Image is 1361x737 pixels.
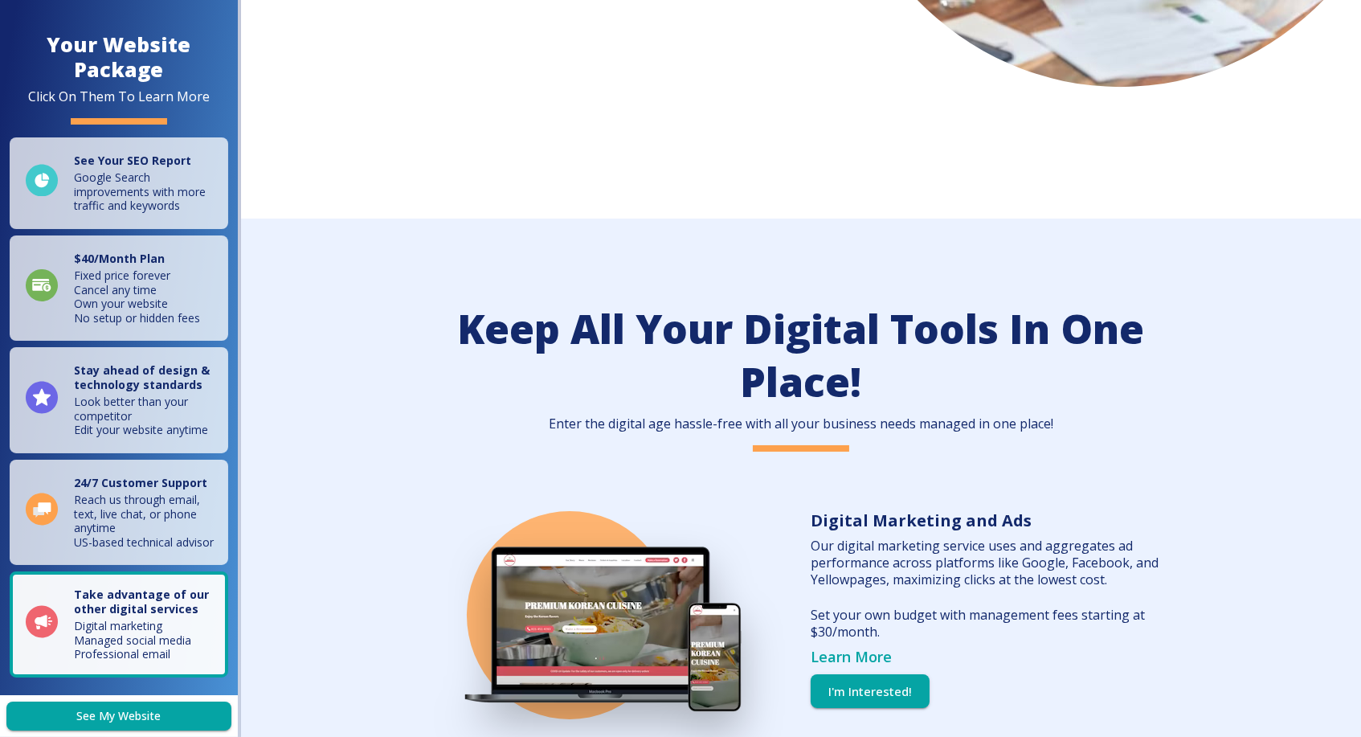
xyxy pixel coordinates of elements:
[10,571,228,678] a: Take advantage of our other digital servicesDigital marketingManaged social mediaProfessional email
[811,674,930,708] button: I'm Interested!
[811,607,1187,641] div: Set your own budget with management fees starting at $30/month.
[10,32,228,82] h4: Your Website Package
[10,235,228,342] a: $40/Month PlanFixed price foreverCancel any timeOwn your websiteNo setup or hidden fees
[811,647,892,666] a: Learn More
[74,362,210,392] strong: Stay ahead of design & technology standards
[415,302,1187,409] h2: Keep All Your Digital Tools In One Place!
[74,475,207,490] strong: 24/7 Customer Support
[10,347,228,453] a: Stay ahead of design & technology standardsLook better than your competitorEdit your website anytime
[74,251,165,266] strong: $ 40 /Month Plan
[74,619,219,661] p: Digital marketing Managed social media Professional email
[74,493,219,549] p: Reach us through email, text, live chat, or phone anytime US-based technical advisor
[74,587,209,616] strong: Take advantage of our other digital services
[74,395,219,437] p: Look better than your competitor Edit your website anytime
[10,137,228,229] a: See Your SEO ReportGoogle Search improvements with more traffic and keywords
[10,460,228,566] a: 24/7 Customer SupportReach us through email, text, live chat, or phone anytimeUS-based technical ...
[74,153,191,168] strong: See Your SEO Report
[811,538,1187,588] div: Our digital marketing service uses and aggregates ad performance across platforms like Google, Fa...
[74,268,200,325] p: Fixed price forever Cancel any time Own your website No setup or hidden fees
[549,416,1053,432] div: Enter the digital age hassle-free with all your business needs managed in one place!
[74,170,219,213] p: Google Search improvements with more traffic and keywords
[28,88,210,105] div: Click On Them To Learn More
[6,702,231,731] a: See My Website
[811,510,1032,531] h5: Digital Marketing and Ads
